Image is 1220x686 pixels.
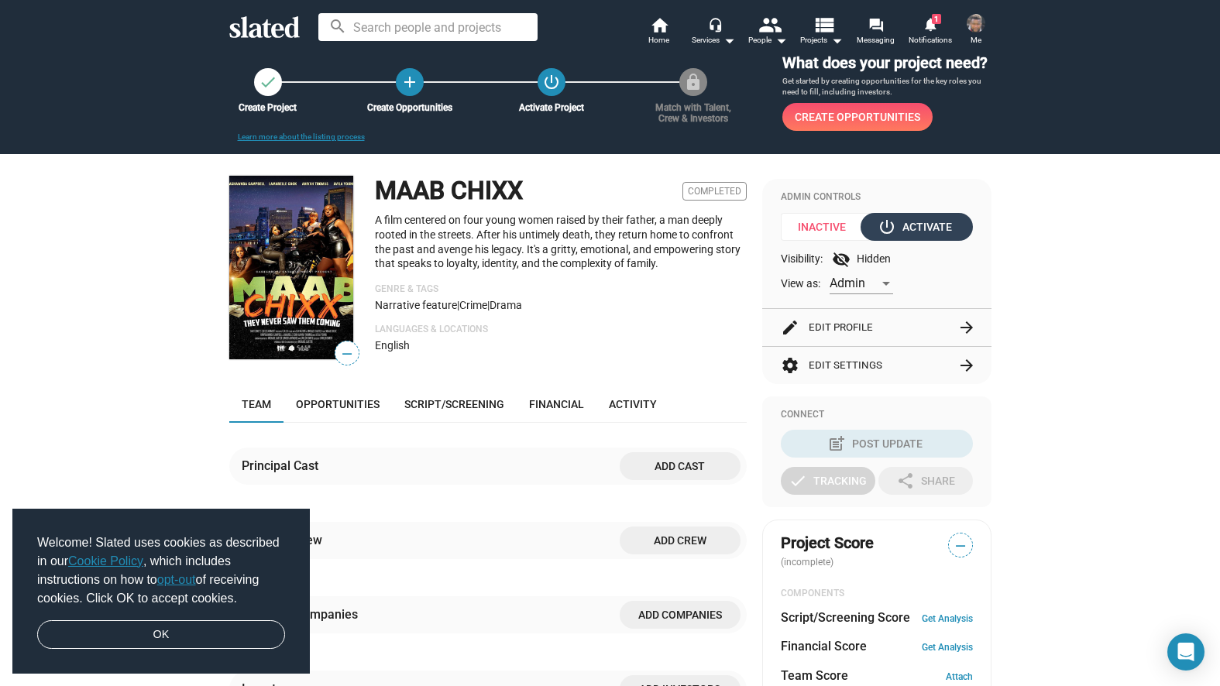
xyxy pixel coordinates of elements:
span: Drama [490,299,522,311]
mat-icon: post_add [827,434,846,453]
button: Post Update [781,430,973,458]
div: People [748,31,787,50]
span: (incomplete) [781,557,837,568]
button: Add cast [620,452,741,480]
div: Visibility: Hidden [781,250,973,269]
div: Create Project [217,102,319,113]
span: Opportunities [296,398,380,410]
div: COMPONENTS [781,588,973,600]
a: Financial [517,386,596,423]
button: Edit Settings [781,347,973,384]
a: Get Analysis [922,613,973,624]
h3: What does your project need? [782,53,991,74]
span: Admin [830,276,865,290]
span: Crime [459,299,487,311]
button: Share [878,467,973,495]
h1: MAAB CHIXX [375,174,523,208]
span: Team [242,398,271,410]
a: 1Notifications [903,15,957,50]
span: Notifications [909,31,952,50]
span: Financial [529,398,584,410]
span: Home [648,31,669,50]
a: Create Opportunities [782,103,933,131]
div: Services [692,31,735,50]
span: Welcome! Slated uses cookies as described in our , which includes instructions on how to of recei... [37,533,285,608]
mat-icon: arrow_drop_down [720,31,738,50]
dt: Script/Screening Score [781,609,910,626]
div: Admin Controls [781,191,973,204]
a: Team [229,386,284,423]
span: Create Opportunities [795,103,920,131]
mat-icon: power_settings_new [878,218,896,236]
mat-icon: settings [781,356,799,375]
a: Home [632,15,686,50]
span: — [949,536,972,556]
span: English [375,339,410,352]
a: Opportunities [284,386,392,423]
img: Michael Carter [967,14,985,33]
mat-icon: check [259,73,277,91]
span: Project Score [781,533,874,554]
button: Tracking [781,467,875,495]
a: dismiss cookie message [37,620,285,650]
div: Activate [881,213,952,241]
mat-icon: check [789,472,807,490]
p: Genre & Tags [375,283,747,296]
img: MAAB CHIXX [229,176,353,359]
span: View as: [781,276,820,291]
span: | [457,299,459,311]
mat-icon: share [896,472,915,490]
a: Learn more about the listing process [238,132,365,141]
button: Activate [861,213,973,241]
span: Inactive [781,213,875,241]
mat-icon: add [400,73,419,91]
mat-icon: arrow_forward [957,318,976,337]
a: Activity [596,386,669,423]
span: Script/Screening [404,398,504,410]
span: Add crew [632,527,728,554]
p: Languages & Locations [375,324,747,336]
a: Cookie Policy [68,554,143,568]
mat-icon: home [650,15,668,34]
button: Add crew [620,527,741,554]
dt: Team Score [781,667,848,684]
span: Messaging [857,31,895,50]
mat-icon: arrow_drop_down [772,31,790,50]
a: opt-out [157,573,196,586]
mat-icon: view_list [812,13,834,36]
dt: Financial Score [781,638,867,654]
span: Narrative feature [375,299,457,311]
a: Messaging [849,15,903,50]
div: Share [896,467,955,495]
button: People [741,15,795,50]
mat-icon: arrow_drop_down [827,31,846,50]
div: Principal Cast [242,458,325,474]
mat-icon: power_settings_new [542,73,561,91]
mat-icon: arrow_forward [957,356,976,375]
span: Completed [682,182,747,201]
button: Add companies [620,601,741,629]
a: Attach [946,671,973,682]
mat-icon: notifications [923,16,937,31]
span: Add cast [632,452,728,480]
div: cookieconsent [12,509,310,674]
mat-icon: edit [781,318,799,337]
span: Activity [609,398,657,410]
mat-icon: visibility_off [832,250,851,269]
div: Tracking [789,467,867,495]
span: | [487,299,490,311]
input: Search people and projects [318,13,538,41]
div: Post Update [830,430,923,458]
div: Activate Project [500,102,603,113]
mat-icon: people [758,13,780,36]
span: — [335,344,359,364]
p: A film centered on four young women raised by their father, a man deeply rooted in the streets. A... [375,213,747,270]
button: Activate Project [538,68,565,96]
span: Me [971,31,981,50]
button: Projects [795,15,849,50]
button: Michael CarterMe [957,11,995,51]
a: Get Analysis [922,642,973,653]
span: 1 [932,14,941,24]
span: Add companies [632,601,728,629]
a: Script/Screening [392,386,517,423]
